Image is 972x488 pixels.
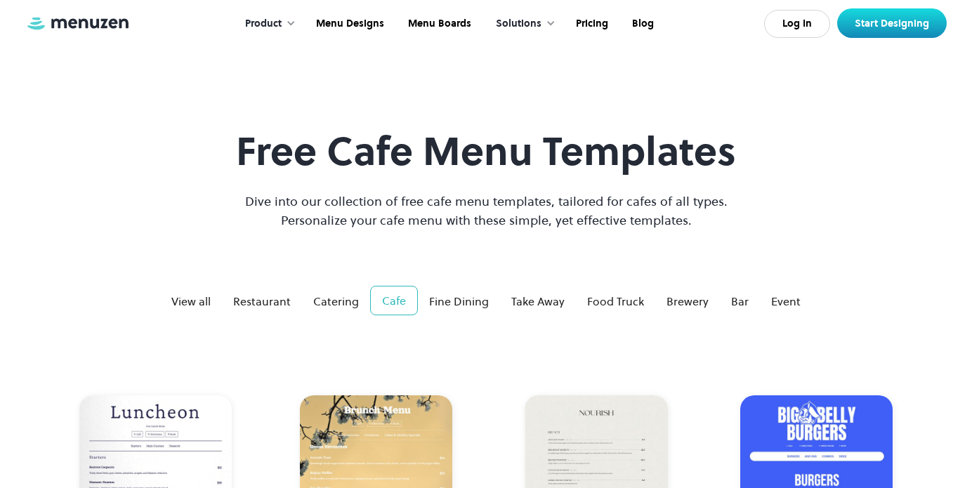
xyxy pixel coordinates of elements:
a: Menu Boards [395,2,482,46]
a: Blog [619,2,664,46]
div: Solutions [496,16,541,32]
a: Menu Designs [303,2,395,46]
div: Catering [313,293,359,310]
div: View all [171,293,211,310]
div: Product [245,16,282,32]
div: Cafe [382,292,406,309]
div: Restaurant [233,293,291,310]
div: Solutions [482,2,563,46]
p: Dive into our collection of free cafe menu templates, tailored for cafes of all types. Personaliz... [216,192,756,230]
div: Product [231,2,303,46]
h1: Free Cafe Menu Templates [216,128,756,175]
a: Pricing [563,2,619,46]
div: Bar [731,293,749,310]
div: Fine Dining [429,293,489,310]
div: Brewery [666,293,709,310]
div: Event [771,293,801,310]
div: Take Away [511,293,565,310]
a: Start Designing [837,8,947,38]
a: Log In [764,10,830,38]
div: Food Truck [587,293,644,310]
